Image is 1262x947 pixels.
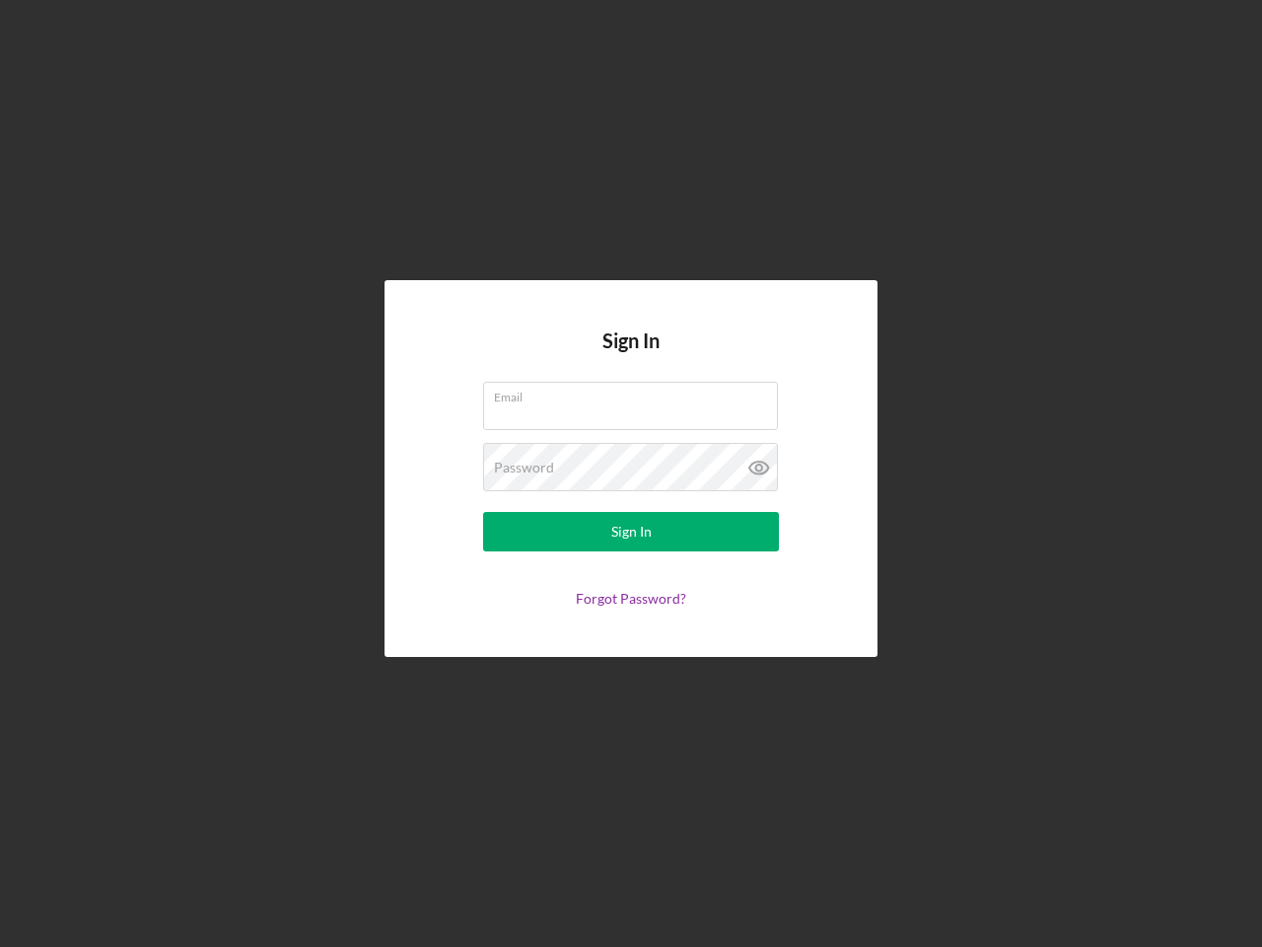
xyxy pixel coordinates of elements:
[611,512,652,551] div: Sign In
[576,590,686,607] a: Forgot Password?
[494,383,778,404] label: Email
[494,460,554,475] label: Password
[602,329,660,382] h4: Sign In
[483,512,779,551] button: Sign In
